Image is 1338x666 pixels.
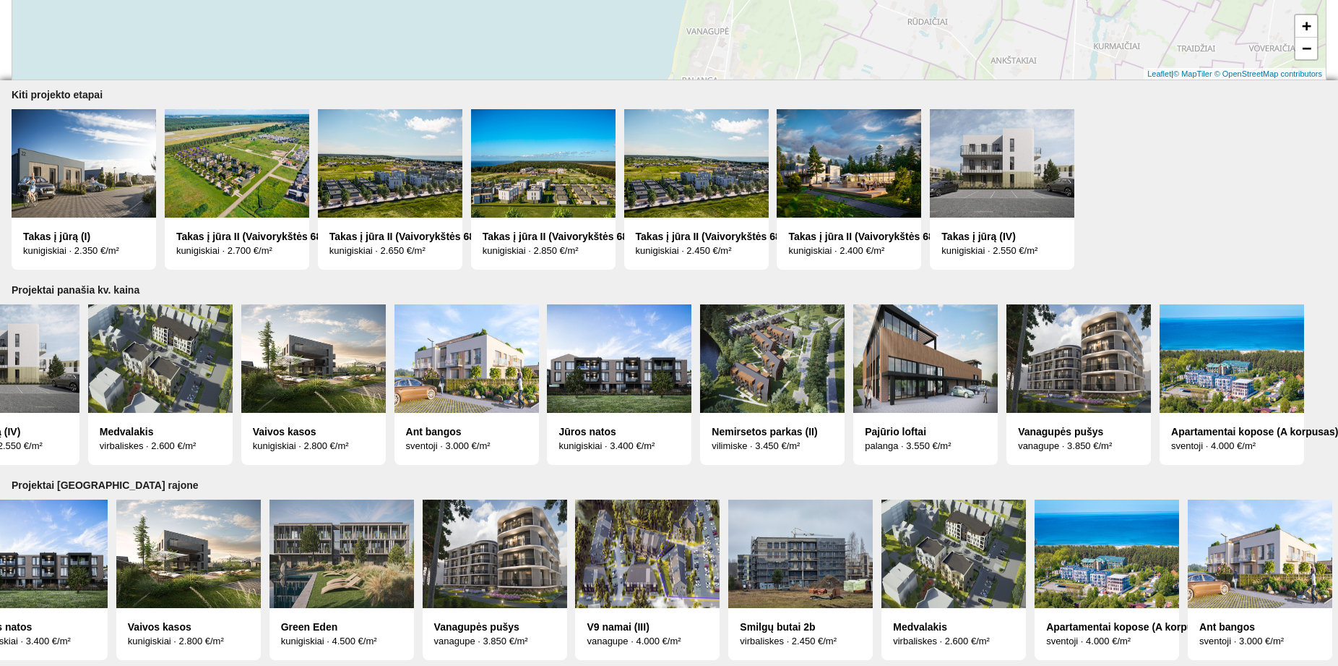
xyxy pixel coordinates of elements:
img: I6LmkPH6en.jpg [930,109,1074,218]
div: Ant bangos [1199,620,1321,634]
a: Zoom out [1295,38,1317,59]
div: V9 namai (III) [587,620,708,634]
img: A2oXeN5gER.png [471,109,616,218]
div: Takas į jūra II (Vaivorykštės 68B) [636,229,757,244]
a: Takas į jūra II (Vaivorykštės 68E) kunigiskiai · 2.700 €/m² [165,244,318,256]
div: Takas į jūrą (IV) [941,229,1063,244]
img: kkyGRGlZgb.jpg [1006,304,1151,413]
div: virbaliskes · 2.600 €/m² [100,439,221,453]
div: sventoji · 4.000 €/m² [1171,439,1292,453]
img: 1axMzrdG0T.jpg [853,304,998,413]
div: Apartamentai kopose (A korpusas) [1171,424,1292,439]
a: Vaivos kasos kunigiskiai · 2.800 €/m² [116,635,269,646]
a: Takas į jūra II (Vaivorykštės 68) kunigiskiai · 2.400 €/m² [777,244,930,256]
img: l3XiK16Eyk.jpg [394,304,539,413]
img: B8dFk3xrYo.png [777,109,921,218]
a: Takas į jūra II (Vaivorykštės 68C) kunigiskiai · 2.850 €/m² [471,244,624,256]
div: virbaliskes · 2.450 €/m² [740,634,861,649]
a: Apartamentai kopose (A korpusas) sventoji · 4.000 €/m² [1035,635,1188,646]
div: Takas į jūra II (Vaivorykštės 68C) [483,229,604,244]
a: Takas į jūrą (IV) kunigiskiai · 2.550 €/m² [930,244,1080,256]
div: vanagupe · 3.850 €/m² [434,634,556,649]
div: kunigiskiai · 2.650 €/m² [329,244,451,258]
a: Jūros natos kunigiskiai · 3.400 €/m² [547,440,700,451]
div: sventoji · 3.000 €/m² [1199,634,1321,649]
div: kunigiskiai · 2.550 €/m² [941,244,1063,258]
img: DLm9lUV4tV.png [575,500,720,608]
img: xlxgxGvfF1.jpg [700,304,845,413]
img: 8PMC4f5MZM.png [165,109,309,218]
div: Apartamentai kopose (A korpusas) [1046,620,1167,634]
div: Ant bangos [406,424,527,439]
img: UqpfKOdgrD.png [318,109,462,218]
a: Vaivos kasos kunigiskiai · 2.800 €/m² [241,440,394,451]
div: kunigiskiai · 2.850 €/m² [483,244,604,258]
img: l3XiK16Eyk.jpg [1188,500,1332,608]
img: Pv7eHoVwuG.jpg [547,304,691,413]
a: Pajūrio loftai palanga · 3.550 €/m² [853,440,1006,451]
div: Pajūrio loftai [865,424,986,439]
div: Green Eden [281,620,402,634]
a: Vanagupės pušys vanagupe · 3.850 €/m² [423,635,576,646]
a: Medvalakis virbaliskes · 2.600 €/m² [88,440,241,451]
img: 43N23VXFOJ.jpg [728,500,873,608]
div: Medvalakis [893,620,1014,634]
a: Takas į jūra II (Vaivorykštės 68D) kunigiskiai · 2.650 €/m² [318,244,471,256]
a: Leaflet [1147,69,1171,78]
div: kunigiskiai · 2.400 €/m² [788,244,910,258]
div: Takas į jūra II (Vaivorykštės 68) [788,229,910,244]
div: Takas į jūrą (I) [23,229,144,244]
div: Jūros natos [558,424,680,439]
img: qvFhaI1hLC.jpg [269,500,414,608]
img: ML88ahVj4V.jpg [1160,304,1304,413]
img: kkyGRGlZgb.jpg [423,500,567,608]
div: Takas į jūra II (Vaivorykštės 68D) [329,229,451,244]
a: Nemirsetos parkas (II) vilimiske · 3.450 €/m² [700,440,853,451]
div: vilimiske · 3.450 €/m² [712,439,833,453]
div: kunigiskiai · 2.350 €/m² [23,244,144,258]
div: Takas į jūra II (Vaivorykštės 68E) [176,229,298,244]
div: vanagupe · 3.850 €/m² [1018,439,1139,453]
div: Vaivos kasos [253,424,374,439]
div: kunigiskiai · 2.800 €/m² [128,634,249,649]
a: Apartamentai kopose (A korpusas) sventoji · 4.000 €/m² [1160,440,1310,451]
a: Ant bangos sventoji · 3.000 €/m² [1188,635,1338,646]
a: Green Eden kunigiskiai · 4.500 €/m² [269,635,423,646]
div: Vanagupės pušys [434,620,556,634]
img: 8ThkstYRDZ.jpg [88,304,233,413]
a: V9 namai (III) vanagupe · 4.000 €/m² [575,635,728,646]
div: kunigiskiai · 2.700 €/m² [176,244,298,258]
div: Vanagupės pušys [1018,424,1139,439]
div: | [1144,68,1326,80]
a: Vanagupės pušys vanagupe · 3.850 €/m² [1006,440,1160,451]
div: Smilgų butai 2b [740,620,861,634]
a: Takas į jūra II (Vaivorykštės 68B) kunigiskiai · 2.450 €/m² [624,244,777,256]
div: kunigiskiai · 2.800 €/m² [253,439,374,453]
div: Nemirsetos parkas (II) [712,424,833,439]
img: KYKAih3H1u.png [624,109,769,218]
a: Ant bangos sventoji · 3.000 €/m² [394,440,548,451]
img: 5umXUyz7yE.jpeg [12,109,156,218]
a: © OpenStreetMap contributors [1214,69,1322,78]
div: palanga · 3.550 €/m² [865,439,986,453]
div: Medvalakis [100,424,221,439]
img: 8ThkstYRDZ.jpg [881,500,1026,608]
div: Vaivos kasos [128,620,249,634]
div: kunigiskiai · 3.400 €/m² [558,439,680,453]
div: vanagupe · 4.000 €/m² [587,634,708,649]
a: Smilgų butai 2b virbaliskes · 2.450 €/m² [728,635,881,646]
div: sventoji · 4.000 €/m² [1046,634,1167,649]
div: virbaliskes · 2.600 €/m² [893,634,1014,649]
a: Medvalakis virbaliskes · 2.600 €/m² [881,635,1035,646]
img: nf8v7VBrCB.jpg [241,304,386,413]
div: kunigiskiai · 2.450 €/m² [636,244,757,258]
div: kunigiskiai · 4.500 €/m² [281,634,402,649]
a: Takas į jūrą (I) kunigiskiai · 2.350 €/m² [12,244,165,256]
img: nf8v7VBrCB.jpg [116,500,261,608]
a: Zoom in [1295,15,1317,38]
img: ML88ahVj4V.jpg [1035,500,1179,608]
a: © MapTiler [1173,69,1212,78]
div: sventoji · 3.000 €/m² [406,439,527,453]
